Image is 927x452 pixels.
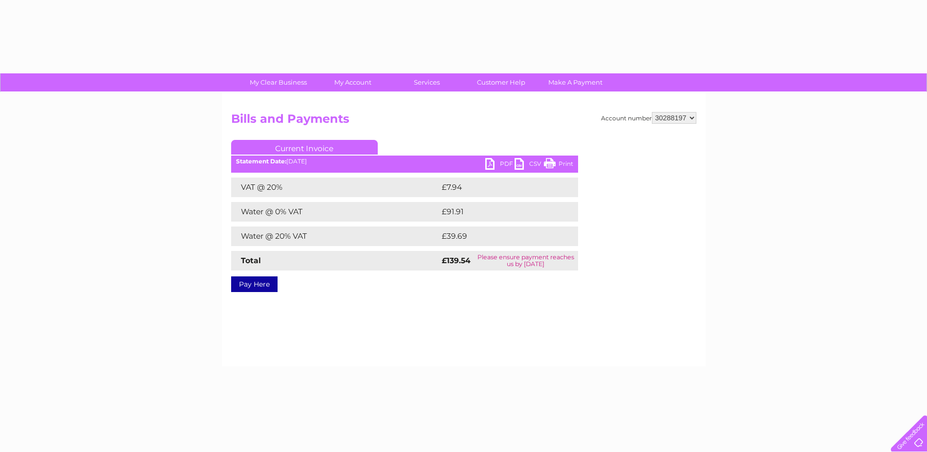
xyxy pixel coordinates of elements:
a: Services [387,73,467,91]
td: £7.94 [439,178,555,197]
a: My Account [312,73,393,91]
h2: Bills and Payments [231,112,696,131]
a: CSV [515,158,544,172]
a: Print [544,158,573,172]
td: £39.69 [439,226,559,246]
div: Account number [601,112,696,124]
a: My Clear Business [238,73,319,91]
td: VAT @ 20% [231,178,439,197]
strong: Total [241,256,261,265]
a: Current Invoice [231,140,378,155]
td: Water @ 0% VAT [231,202,439,222]
b: Statement Date: [236,158,286,165]
a: PDF [485,158,515,172]
div: [DATE] [231,158,578,165]
strong: £139.54 [442,256,471,265]
a: Customer Help [461,73,541,91]
td: £91.91 [439,202,557,222]
td: Please ensure payment reaches us by [DATE] [474,251,578,271]
td: Water @ 20% VAT [231,226,439,246]
a: Make A Payment [535,73,616,91]
a: Pay Here [231,276,278,292]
